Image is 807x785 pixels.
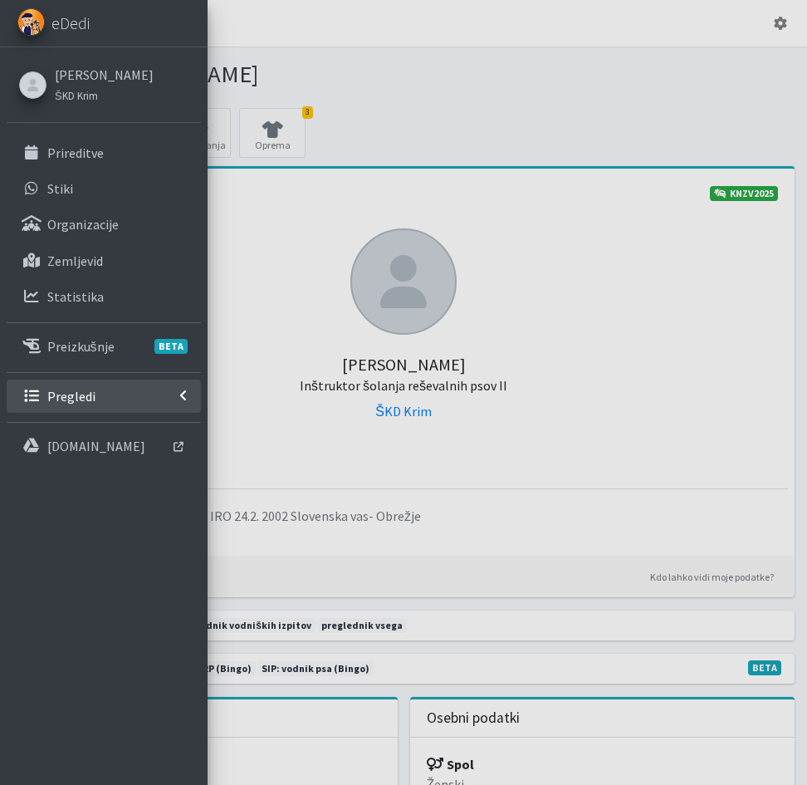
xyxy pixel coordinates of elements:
a: PreizkušnjeBETA [7,330,201,363]
span: BETA [154,339,188,354]
span: eDedi [51,11,90,36]
a: Stiki [7,172,201,205]
a: ŠKD Krim [55,85,154,105]
p: Prireditve [47,145,104,161]
img: eDedi [17,8,45,36]
p: Statistika [47,288,104,305]
p: Organizacije [47,216,119,233]
a: Organizacije [7,208,201,241]
p: Stiki [47,180,73,197]
p: [DOMAIN_NAME] [47,438,145,454]
p: Pregledi [47,388,95,405]
a: [PERSON_NAME] [55,65,154,85]
a: Pregledi [7,380,201,413]
a: Statistika [7,280,201,313]
a: [DOMAIN_NAME] [7,429,201,463]
p: Preizkušnje [47,338,115,355]
a: Prireditve [7,136,201,169]
small: ŠKD Krim [55,89,98,102]
a: Zemljevid [7,244,201,277]
p: Zemljevid [47,253,103,269]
